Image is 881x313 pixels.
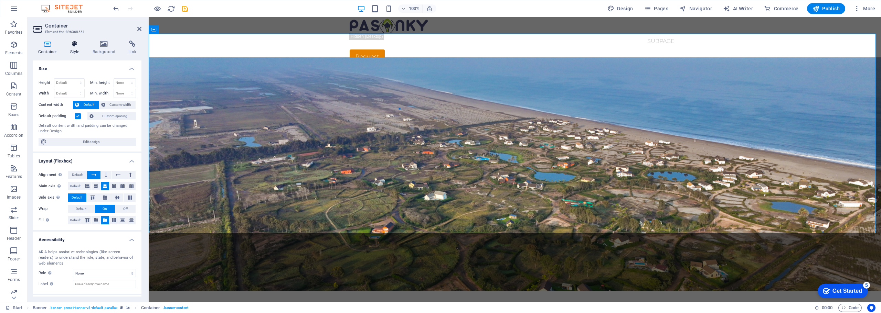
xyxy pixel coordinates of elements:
[853,5,875,12] span: More
[644,5,668,12] span: Pages
[851,3,878,14] button: More
[76,205,86,213] span: Default
[33,41,65,55] h4: Container
[39,216,68,224] label: Fill
[45,23,141,29] h2: Container
[99,101,136,109] button: Custom width
[6,91,21,97] p: Content
[827,305,828,310] span: :
[408,4,420,13] h6: 100%
[33,232,141,244] h4: Accessibility
[68,205,94,213] button: Default
[167,5,175,13] i: Reload page
[68,193,86,202] button: Default
[764,5,799,12] span: Commerce
[33,60,141,73] h4: Size
[120,306,123,310] i: This element is a customizable preset
[4,133,23,138] p: Accordion
[8,277,20,282] p: Forms
[841,304,859,312] span: Code
[70,216,81,224] span: Default
[167,4,175,13] button: reload
[5,50,23,56] p: Elements
[126,306,130,310] i: This element contains a background
[7,236,21,241] p: Header
[761,3,802,14] button: Commerce
[8,112,20,118] p: Boxes
[677,3,715,14] button: Navigator
[605,3,636,14] div: Design (Ctrl+Alt+Y)
[723,5,753,12] span: AI Writer
[112,4,120,13] button: undo
[39,123,136,134] div: Default content width and padding can be changed under Design.
[68,182,83,190] button: Default
[39,81,54,85] label: Height
[39,269,53,277] span: Role
[51,1,58,8] div: 5
[813,5,840,12] span: Publish
[39,249,136,267] div: ARIA helps assistive technologies (like screen readers) to understand the role, state, and behavi...
[9,215,19,221] p: Slider
[838,304,862,312] button: Code
[33,295,141,308] h4: Shape Dividers
[87,112,136,120] button: Custom spacing
[115,205,136,213] button: Off
[33,153,141,165] h4: Layout (Flexbox)
[39,138,136,146] button: Edit design
[112,5,120,13] i: Undo: Delete elements (Ctrl+Z)
[163,304,188,312] span: . banner-content
[81,101,97,109] span: Default
[815,304,833,312] h6: Session time
[7,194,21,200] p: Images
[70,182,81,190] span: Default
[39,101,73,109] label: Content width
[96,112,134,120] span: Custom spacing
[73,101,99,109] button: Default
[39,280,73,288] label: Label
[123,41,141,55] h4: Link
[641,3,671,14] button: Pages
[65,41,87,55] h4: Style
[68,171,87,179] button: Default
[33,304,47,312] span: Click to select. Double-click to edit
[95,205,115,213] button: On
[39,91,54,95] label: Width
[8,153,20,159] p: Tables
[807,3,845,14] button: Publish
[426,5,433,12] i: On resize automatically adjust zoom level to fit chosen device.
[605,3,636,14] button: Design
[107,101,134,109] span: Custom width
[40,4,91,13] img: Editor Logo
[39,171,68,179] label: Alignment
[72,193,82,202] span: Default
[141,304,160,312] span: Click to select. Double-click to edit
[5,71,22,76] p: Columns
[8,256,20,262] p: Footer
[867,304,875,312] button: Usercentrics
[679,5,712,12] span: Navigator
[398,4,423,13] button: 100%
[822,304,832,312] span: 00 00
[181,5,189,13] i: Save (Ctrl+S)
[607,5,633,12] span: Design
[6,174,22,179] p: Features
[68,216,83,224] button: Default
[87,41,124,55] h4: Background
[123,205,128,213] span: Off
[50,304,117,312] span: . banner .preset-banner-v3-default .parallax
[5,30,22,35] p: Favorites
[72,171,83,179] span: Default
[6,3,56,18] div: Get Started 5 items remaining, 0% complete
[49,138,134,146] span: Edit design
[73,280,136,288] input: Use a descriptive name
[103,205,107,213] span: On
[39,193,68,202] label: Side axis
[6,304,23,312] a: Click to cancel selection. Double-click to open Pages
[90,81,114,85] label: Min. height
[39,205,68,213] label: Wrap
[720,3,756,14] button: AI Writer
[20,8,50,14] div: Get Started
[181,4,189,13] button: save
[39,112,75,120] label: Default padding
[39,182,68,190] label: Main axis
